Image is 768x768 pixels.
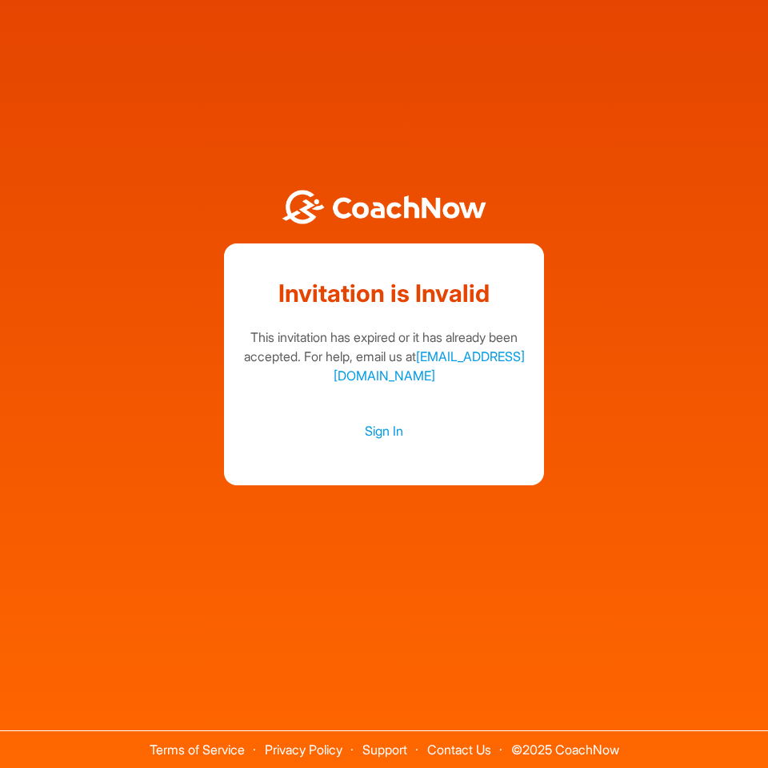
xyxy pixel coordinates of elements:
[265,742,342,758] a: Privacy Policy
[503,731,627,756] span: © 2025 CoachNow
[150,742,245,758] a: Terms of Service
[240,420,528,441] a: Sign In
[334,348,525,384] a: [EMAIL_ADDRESS][DOMAIN_NAME]
[240,328,528,385] div: This invitation has expired or it has already been accepted. For help, email us at
[280,190,488,224] img: BwLJSsUCoWCh5upNqxVrqldRgqLPVwmV24tXu5FoVAoFEpwwqQ3VIfuoInZCoVCoTD4vwADAC3ZFMkVEQFDAAAAAElFTkSuQmCC
[362,742,407,758] a: Support
[427,742,491,758] a: Contact Us
[240,275,528,312] h1: Invitation is Invalid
